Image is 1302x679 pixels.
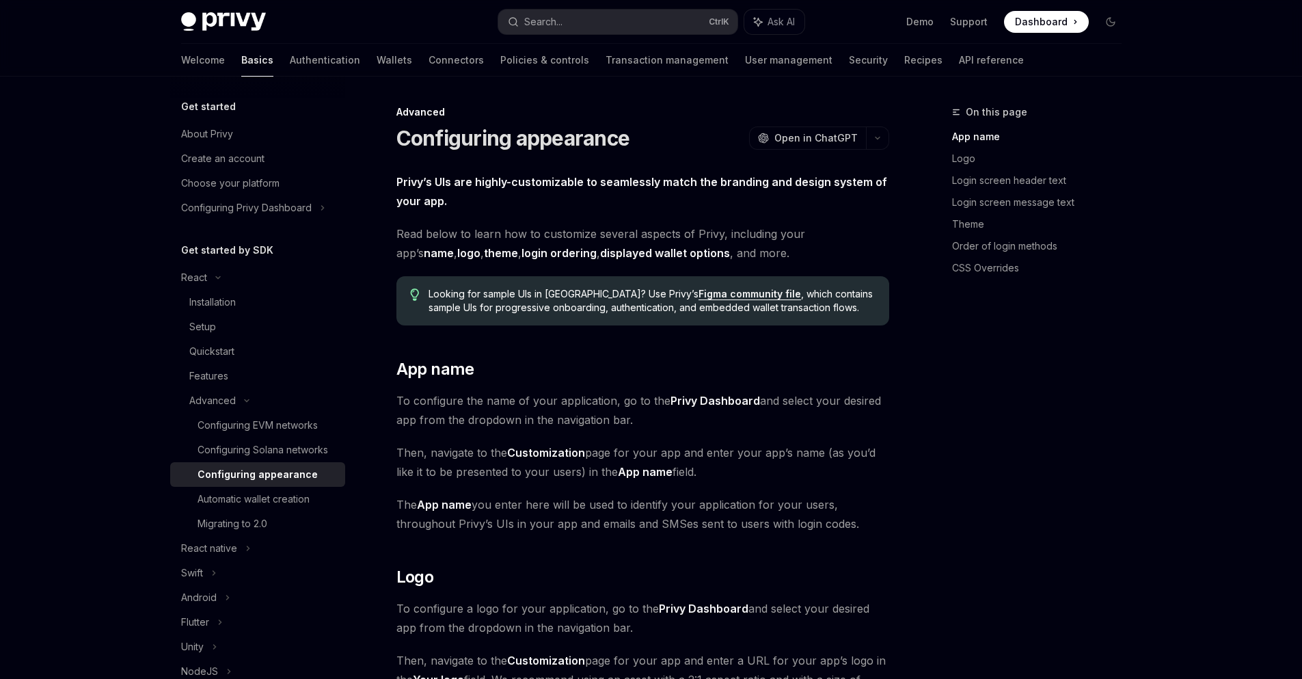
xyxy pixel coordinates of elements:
strong: Privy Dashboard [670,394,760,408]
a: Transaction management [606,44,729,77]
div: Search... [524,14,562,30]
a: Choose your platform [170,171,345,196]
a: displayed wallet options [600,246,730,261]
a: User management [745,44,832,77]
strong: Privy Dashboard [659,602,748,615]
a: Order of login methods [952,235,1133,257]
span: Looking for sample UIs in [GEOGRAPHIC_DATA]? Use Privy’s , which contains sample UIs for progress... [429,287,875,315]
button: Toggle dark mode [1100,11,1122,33]
a: Dashboard [1004,11,1089,33]
button: Ask AI [744,10,804,34]
div: Setup [189,319,216,335]
a: Quickstart [170,339,345,364]
span: The you enter here will be used to identify your application for your users, throughout Privy’s U... [396,495,889,533]
strong: App name [618,465,673,479]
h1: Configuring appearance [396,126,630,150]
a: App name [952,126,1133,148]
div: React native [181,540,237,557]
span: To configure a logo for your application, go to the and select your desired app from the dropdown... [396,599,889,637]
div: Configuring appearance [198,466,318,483]
a: Recipes [904,44,942,77]
a: Basics [241,44,273,77]
div: Features [189,368,228,384]
div: Unity [181,639,204,655]
img: dark logo [181,12,266,31]
a: Authentication [290,44,360,77]
a: Demo [906,15,934,29]
a: login ordering [521,246,597,261]
div: Advanced [189,392,236,409]
div: Choose your platform [181,175,280,191]
span: Logo [396,566,434,588]
strong: Privy’s UIs are highly-customizable to seamlessly match the branding and design system of your app. [396,175,887,208]
a: Migrating to 2.0 [170,511,345,536]
button: Open in ChatGPT [749,127,866,150]
span: Then, navigate to the page for your app and enter your app’s name (as you’d like it to be present... [396,443,889,481]
span: To configure the name of your application, go to the and select your desired app from the dropdow... [396,391,889,429]
div: Configuring Solana networks [198,442,328,458]
span: On this page [966,104,1027,120]
a: Security [849,44,888,77]
strong: Customization [507,654,585,667]
a: theme [484,246,518,261]
a: API reference [959,44,1024,77]
a: Automatic wallet creation [170,487,345,511]
a: name [424,246,454,261]
strong: Customization [507,446,585,460]
a: Figma community file [699,288,801,300]
svg: Tip [410,289,420,301]
a: Wallets [377,44,412,77]
span: Dashboard [1015,15,1068,29]
div: Swift [181,565,203,581]
span: Ask AI [768,15,795,29]
a: Login screen header text [952,170,1133,191]
a: Policies & controls [500,44,589,77]
div: Flutter [181,614,209,630]
div: Android [181,589,217,606]
span: Open in ChatGPT [774,131,858,145]
strong: App name [417,498,472,511]
a: logo [457,246,480,261]
a: Connectors [429,44,484,77]
div: Automatic wallet creation [198,491,310,507]
span: App name [396,358,474,380]
div: Migrating to 2.0 [198,516,267,532]
div: Create an account [181,150,265,167]
div: Installation [189,294,236,310]
a: CSS Overrides [952,257,1133,279]
a: Configuring Solana networks [170,438,345,462]
a: Create an account [170,146,345,171]
a: Setup [170,315,345,339]
div: React [181,269,207,286]
a: Theme [952,213,1133,235]
a: Configuring EVM networks [170,413,345,438]
span: Read below to learn how to customize several aspects of Privy, including your app’s , , , , , and... [396,224,889,263]
button: Search...CtrlK [498,10,737,34]
div: Configuring EVM networks [198,417,318,434]
a: Configuring appearance [170,462,345,487]
a: Login screen message text [952,191,1133,213]
a: Features [170,364,345,388]
div: Quickstart [189,343,234,360]
div: Advanced [396,105,889,119]
a: Installation [170,290,345,315]
span: Ctrl K [709,16,729,27]
a: About Privy [170,122,345,146]
h5: Get started [181,98,236,115]
a: Logo [952,148,1133,170]
a: Support [950,15,988,29]
div: Configuring Privy Dashboard [181,200,312,216]
h5: Get started by SDK [181,242,273,258]
a: Welcome [181,44,225,77]
div: About Privy [181,126,233,142]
